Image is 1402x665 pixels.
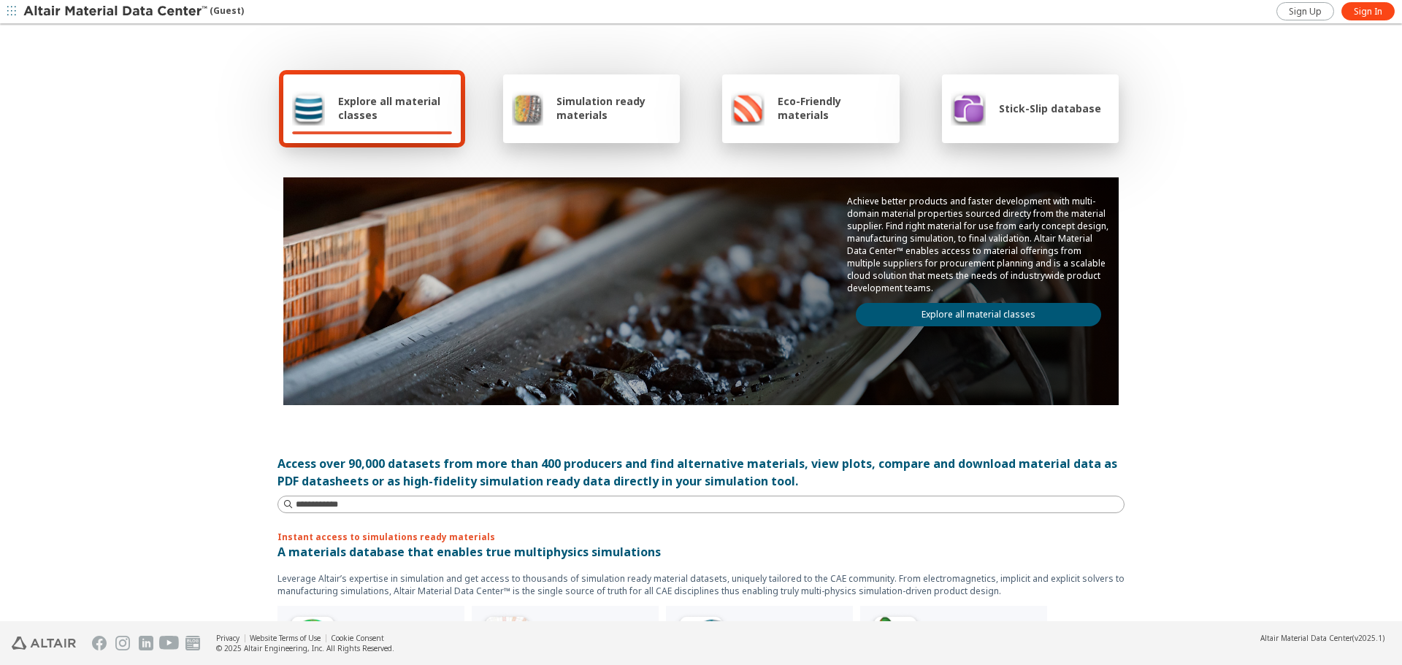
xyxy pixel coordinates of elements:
p: A materials database that enables true multiphysics simulations [277,543,1125,561]
span: Simulation ready materials [556,94,671,122]
a: Cookie Consent [331,633,384,643]
img: Explore all material classes [292,91,325,126]
span: Stick-Slip database [999,101,1101,115]
span: Altair Material Data Center [1260,633,1352,643]
p: Leverage Altair’s expertise in simulation and get access to thousands of simulation ready materia... [277,572,1125,597]
p: Achieve better products and faster development with multi-domain material properties sourced dire... [847,195,1110,294]
a: Privacy [216,633,240,643]
div: (v2025.1) [1260,633,1384,643]
img: Stick-Slip database [951,91,986,126]
span: Sign In [1354,6,1382,18]
img: Altair Material Data Center [23,4,210,19]
a: Website Terms of Use [250,633,321,643]
img: Simulation ready materials [512,91,543,126]
span: Sign Up [1289,6,1322,18]
p: Instant access to simulations ready materials [277,531,1125,543]
a: Sign Up [1276,2,1334,20]
div: © 2025 Altair Engineering, Inc. All Rights Reserved. [216,643,394,653]
img: Altair Engineering [12,637,76,650]
a: Explore all material classes [856,303,1101,326]
div: (Guest) [23,4,244,19]
img: Eco-Friendly materials [731,91,765,126]
span: Explore all material classes [338,94,452,122]
a: Sign In [1341,2,1395,20]
span: Eco-Friendly materials [778,94,890,122]
div: Access over 90,000 datasets from more than 400 producers and find alternative materials, view plo... [277,455,1125,490]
